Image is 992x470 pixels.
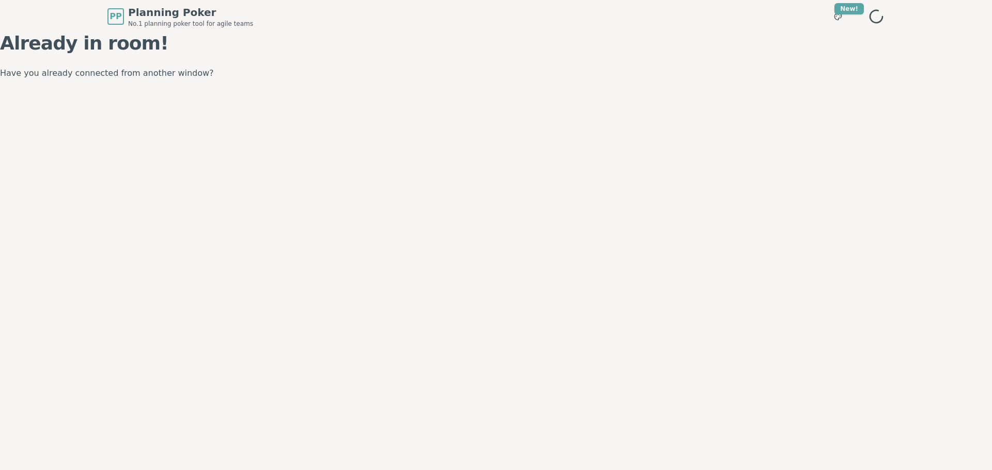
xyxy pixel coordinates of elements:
[834,3,864,14] div: New!
[128,20,253,28] span: No.1 planning poker tool for agile teams
[128,5,253,20] span: Planning Poker
[110,10,121,23] span: PP
[107,5,253,28] a: PPPlanning PokerNo.1 planning poker tool for agile teams
[829,7,847,26] button: New!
